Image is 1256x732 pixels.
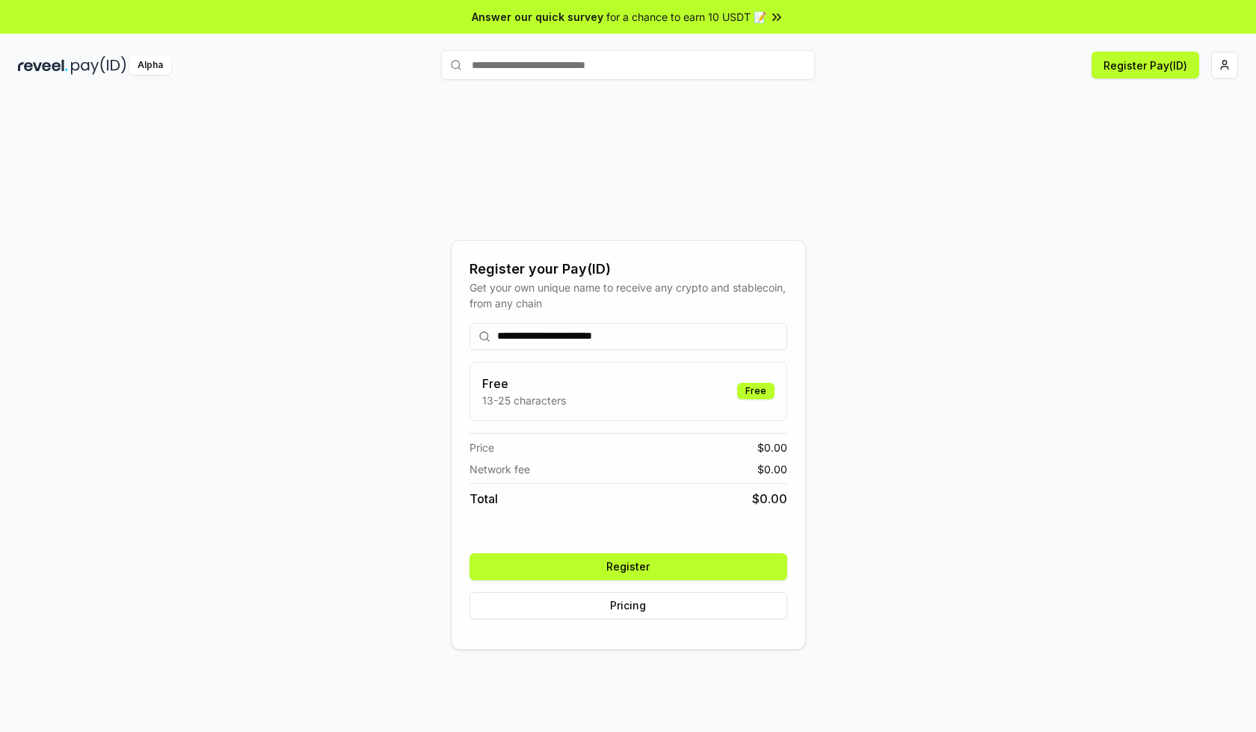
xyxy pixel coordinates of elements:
img: pay_id [71,56,126,75]
span: Answer our quick survey [472,9,603,25]
span: for a chance to earn 10 USDT 📝 [606,9,766,25]
span: $ 0.00 [757,440,787,455]
button: Register [470,553,787,580]
span: $ 0.00 [757,461,787,477]
div: Get your own unique name to receive any crypto and stablecoin, from any chain [470,280,787,311]
span: Total [470,490,498,508]
button: Pricing [470,592,787,619]
div: Alpha [129,56,171,75]
span: $ 0.00 [752,490,787,508]
button: Register Pay(ID) [1092,52,1199,79]
img: reveel_dark [18,56,68,75]
span: Network fee [470,461,530,477]
h3: Free [482,375,566,393]
span: Price [470,440,494,455]
div: Free [737,383,775,399]
div: Register your Pay(ID) [470,259,787,280]
p: 13-25 characters [482,393,566,408]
